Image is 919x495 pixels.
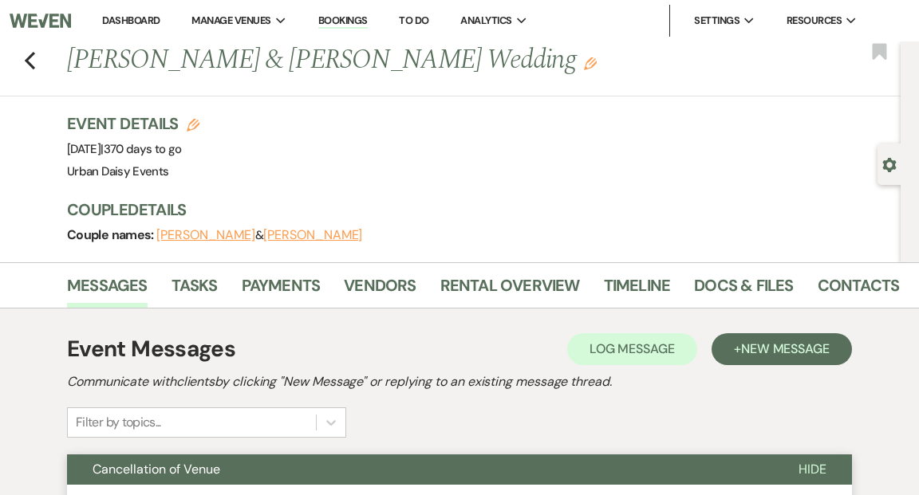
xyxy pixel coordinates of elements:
[10,4,71,37] img: Weven Logo
[67,198,885,221] h3: Couple Details
[172,273,218,308] a: Tasks
[460,13,511,29] span: Analytics
[191,13,270,29] span: Manage Venues
[67,226,156,243] span: Couple names:
[773,454,852,485] button: Hide
[67,141,182,157] span: [DATE]
[67,273,148,308] a: Messages
[799,461,826,477] span: Hide
[156,229,255,242] button: [PERSON_NAME]
[604,273,671,308] a: Timeline
[590,340,675,357] span: Log Message
[101,141,181,157] span: |
[399,14,428,27] a: To Do
[318,14,368,29] a: Bookings
[67,454,773,485] button: Cancellation of Venue
[67,112,199,135] h3: Event Details
[882,156,897,171] button: Open lead details
[67,372,852,391] h2: Communicate with clients by clicking "New Message" or replying to an existing message thread.
[787,13,842,29] span: Resources
[567,333,697,365] button: Log Message
[584,56,597,70] button: Edit
[156,227,362,243] span: &
[104,141,182,157] span: 370 days to go
[242,273,321,308] a: Payments
[694,13,740,29] span: Settings
[263,229,362,242] button: [PERSON_NAME]
[712,333,852,365] button: +New Message
[741,340,830,357] span: New Message
[440,273,580,308] a: Rental Overview
[344,273,416,308] a: Vendors
[67,332,235,366] h1: Event Messages
[67,41,728,80] h1: [PERSON_NAME] & [PERSON_NAME] Wedding
[67,163,168,179] span: Urban Daisy Events
[818,273,900,308] a: Contacts
[102,14,160,27] a: Dashboard
[93,461,220,477] span: Cancellation of Venue
[694,273,793,308] a: Docs & Files
[76,413,161,432] div: Filter by topics...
